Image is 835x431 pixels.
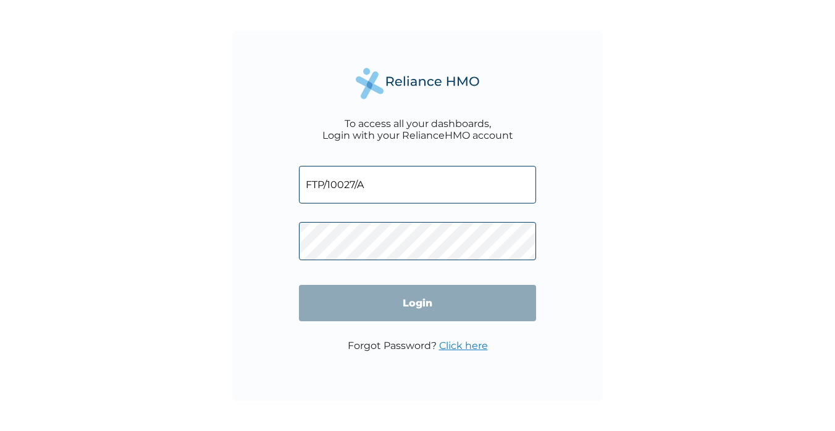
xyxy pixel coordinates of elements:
[322,118,513,141] div: To access all your dashboards, Login with your RelianceHMO account
[299,285,536,321] input: Login
[299,166,536,203] input: Email address or HMO ID
[439,340,488,351] a: Click here
[348,340,488,351] p: Forgot Password?
[356,68,479,99] img: Reliance Health's Logo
